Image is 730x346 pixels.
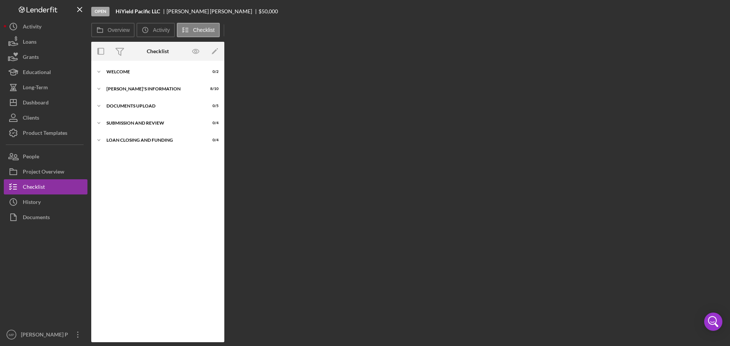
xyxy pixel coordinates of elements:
[205,104,219,108] div: 0 / 5
[106,138,200,142] div: LOAN CLOSING AND FUNDING
[23,49,39,66] div: Grants
[23,149,39,166] div: People
[91,23,135,37] button: Overview
[147,48,169,54] div: Checklist
[108,27,130,33] label: Overview
[19,327,68,344] div: [PERSON_NAME] P
[9,333,14,337] text: MP
[167,8,259,14] div: [PERSON_NAME] [PERSON_NAME]
[4,34,87,49] button: Loans
[4,194,87,210] button: History
[704,313,722,331] div: Open Intercom Messenger
[205,87,219,91] div: 8 / 10
[4,110,87,125] button: Clients
[23,210,50,227] div: Documents
[106,87,200,91] div: [PERSON_NAME]'S INFORMATION
[153,27,170,33] label: Activity
[177,23,220,37] button: Checklist
[205,138,219,142] div: 0 / 4
[136,23,175,37] button: Activity
[106,70,200,74] div: WELCOME
[23,80,48,97] div: Long-Term
[4,49,87,65] button: Grants
[4,164,87,179] button: Project Overview
[23,110,39,127] div: Clients
[106,121,200,125] div: SUBMISSION AND REVIEW
[116,8,160,14] b: HiYield Pacific LLC
[4,179,87,194] button: Checklist
[4,65,87,80] button: Educational
[4,327,87,342] button: MP[PERSON_NAME] P
[4,149,87,164] button: People
[23,125,67,142] div: Product Templates
[106,104,200,108] div: DOCUMENTS UPLOAD
[193,27,215,33] label: Checklist
[4,19,87,34] button: Activity
[23,194,41,212] div: History
[4,80,87,95] button: Long-Term
[205,121,219,125] div: 0 / 4
[23,164,64,181] div: Project Overview
[259,8,278,14] span: $50,000
[205,70,219,74] div: 0 / 2
[23,19,41,36] div: Activity
[91,7,109,16] div: Open
[23,34,36,51] div: Loans
[23,95,49,112] div: Dashboard
[23,65,51,82] div: Educational
[23,179,45,196] div: Checklist
[4,125,87,141] button: Product Templates
[4,210,87,225] button: Documents
[4,95,87,110] button: Dashboard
